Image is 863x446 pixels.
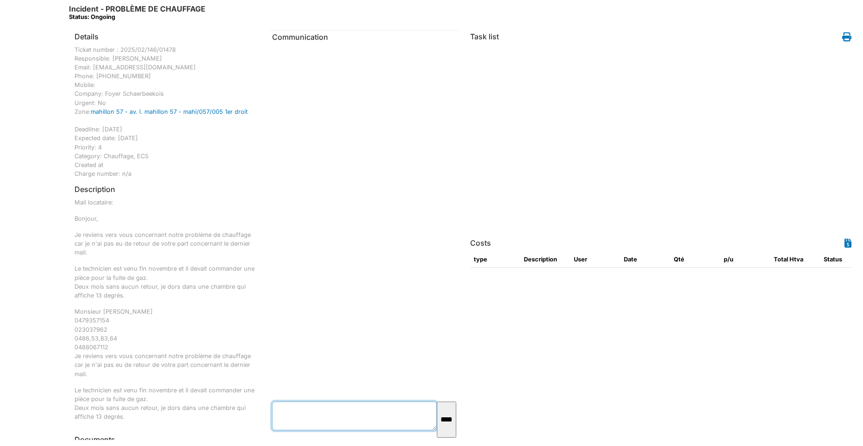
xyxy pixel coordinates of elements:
p: Bonjour, [75,214,258,223]
h6: Details [75,32,99,41]
p: Le technicien est venu fin novembre et il devait commander une pièce pour la fuite de gaz. Deux m... [75,386,258,421]
h6: Task list [470,32,499,41]
p: Le technicien est venu fin novembre et il devait commander une pièce pour la fuite de gaz. Deux m... [75,264,258,300]
h6: Description [75,185,115,194]
i: Work order [842,32,851,42]
p: Je reviens vers vous concernant notre problème de chauffage car je n'ai pas eu de retour de votre... [75,230,258,257]
h6: Incident - PROBLÈME DE CHAUFFAGE [69,5,205,21]
span: translation missing: en.HTVA [789,256,803,263]
div: Ticket number : 2025/02/146/01478 Responsible: [PERSON_NAME] Email: [EMAIL_ADDRESS][DOMAIN_NAME] ... [75,45,258,179]
span: translation missing: en.total [774,256,788,263]
th: type [470,251,520,268]
p: Monsieur [PERSON_NAME] 0479357154 023037962 0486,53,83,64 0488067112 Je reviens vers vous concern... [75,307,258,378]
p: Mail locataire: [75,198,258,207]
div: Status: Ongoing [69,13,205,20]
span: translation missing: en.communication.communication [272,32,328,42]
th: Description [520,251,570,268]
th: Qté [670,251,720,268]
th: Date [620,251,670,268]
a: mahillon 57 - av. l. mahillon 57 - mahi/057/005 1er droit [91,108,248,115]
h6: Documents [75,435,258,444]
h6: Costs [470,239,491,248]
th: p/u [720,251,770,268]
th: User [570,251,620,268]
